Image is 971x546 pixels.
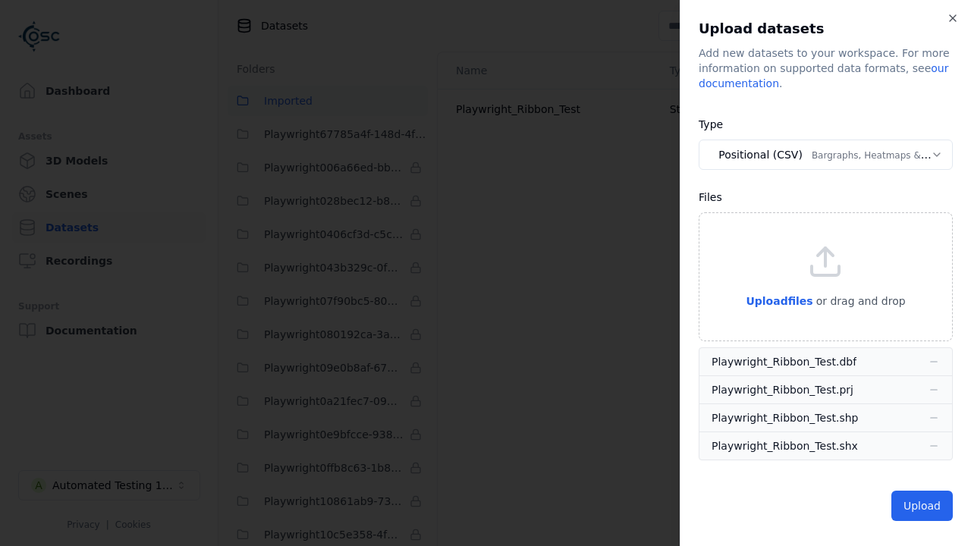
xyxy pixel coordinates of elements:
[699,118,723,130] label: Type
[712,354,856,369] div: Playwright_Ribbon_Test.dbf
[699,191,722,203] label: Files
[699,45,953,91] div: Add new datasets to your workspace. For more information on supported data formats, see .
[746,295,812,307] span: Upload files
[712,410,858,425] div: Playwright_Ribbon_Test.shp
[891,491,953,521] button: Upload
[699,18,953,39] h2: Upload datasets
[813,292,906,310] p: or drag and drop
[712,438,858,453] div: Playwright_Ribbon_Test.shx
[712,382,853,397] div: Playwright_Ribbon_Test.prj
